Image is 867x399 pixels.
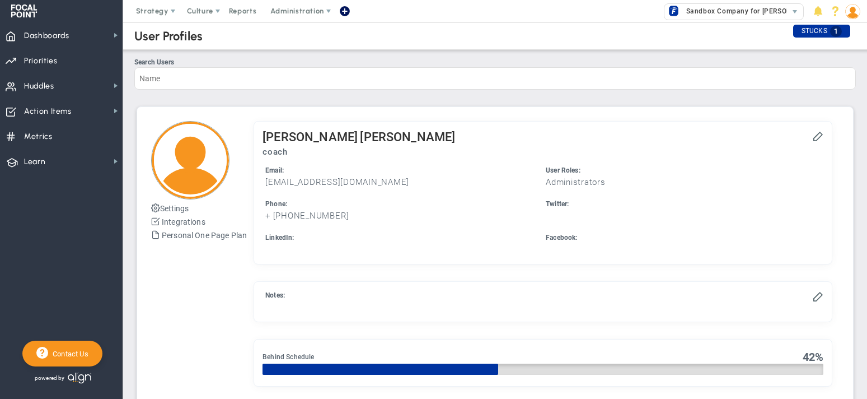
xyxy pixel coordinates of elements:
[134,67,856,90] input: Search Users
[845,4,860,19] img: 137605.Person.photo
[360,130,455,144] h2: [PERSON_NAME]
[151,215,205,228] button: Integrations
[151,201,189,215] button: Settings
[803,350,815,364] span: 42
[134,58,856,66] div: Search Users
[24,24,69,48] span: Dashboards
[546,199,821,210] div: Twitter:
[270,7,324,15] span: Administration
[151,121,229,199] img: Loading...
[187,7,213,15] span: Culture
[24,100,72,123] span: Action Items
[546,177,821,188] div: Administrators
[830,26,842,37] span: 1
[24,150,45,174] span: Learn
[162,217,205,226] a: Integrations
[546,165,821,176] div: User Roles:
[793,25,850,38] div: STUCKS
[265,199,540,210] div: Phone:
[667,4,681,18] img: 26639.Company.photo
[134,29,203,44] div: User Profiles
[22,369,138,387] div: Powered by Align
[263,353,314,361] span: Behind Schedule
[24,75,54,98] span: Huddles
[681,4,818,18] span: Sandbox Company for [PERSON_NAME]
[24,125,53,149] span: Metrics
[24,49,58,73] span: Priorities
[265,211,540,221] h3: + [PHONE_NUMBER]
[48,350,88,358] span: Contact Us
[263,147,823,157] h3: coach
[263,130,358,144] h2: [PERSON_NAME]
[265,290,809,301] div: Notes:
[803,351,824,363] div: %
[151,228,247,242] button: Personal One Page Plan
[787,4,803,20] span: select
[546,233,821,243] div: Facebook:
[265,233,540,243] div: LinkedIn:
[136,7,168,15] span: Strategy
[162,231,247,240] a: Personal One Page Plan
[265,177,540,188] h3: [EMAIL_ADDRESS][DOMAIN_NAME]
[265,165,540,176] div: Email:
